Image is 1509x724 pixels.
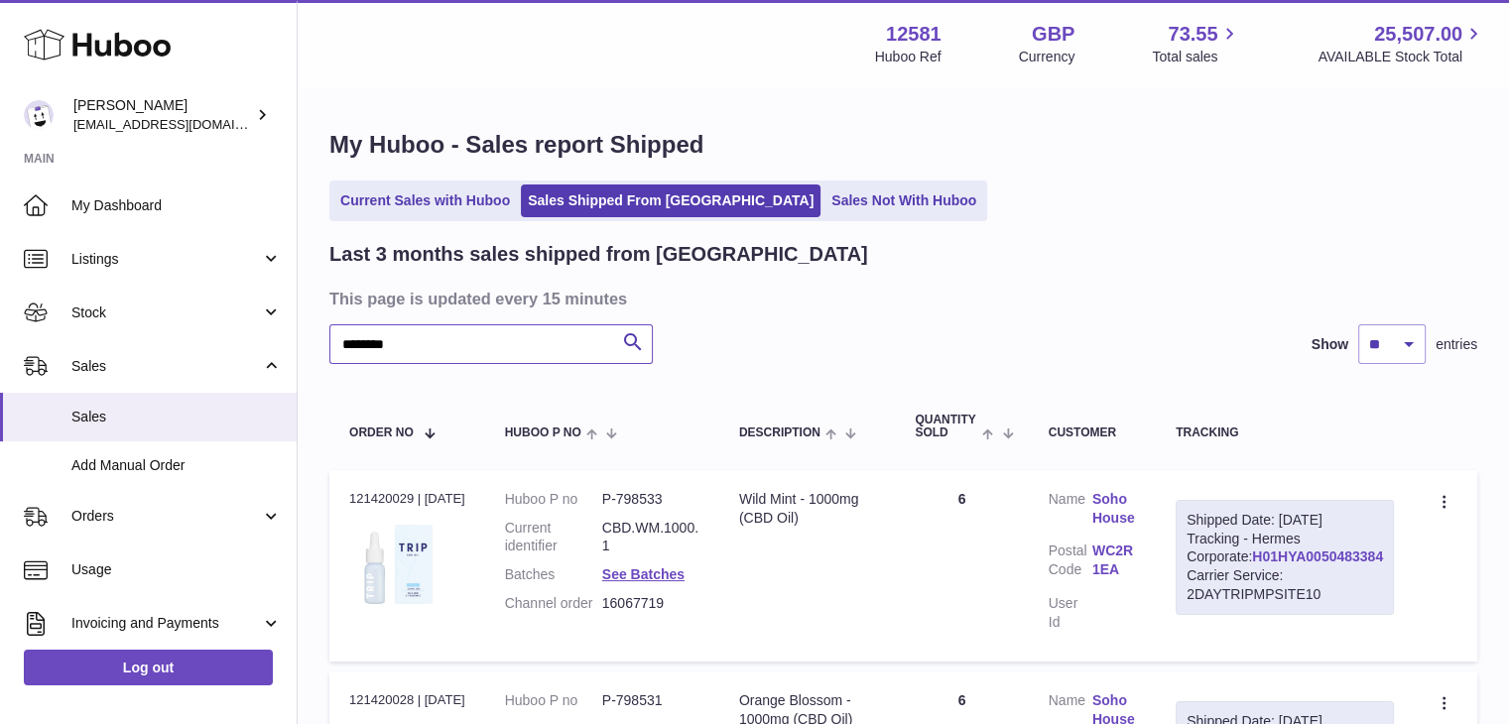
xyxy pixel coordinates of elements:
[1312,335,1348,354] label: Show
[1318,21,1485,66] a: 25,507.00 AVAILABLE Stock Total
[349,691,465,709] div: 121420028 | [DATE]
[329,129,1477,161] h1: My Huboo - Sales report Shipped
[1318,48,1485,66] span: AVAILABLE Stock Total
[895,470,1028,662] td: 6
[739,490,875,528] div: Wild Mint - 1000mg (CBD Oil)
[71,614,261,633] span: Invoicing and Payments
[1176,426,1394,439] div: Tracking
[71,303,261,322] span: Stock
[1152,48,1240,66] span: Total sales
[505,519,602,556] dt: Current identifier
[1176,500,1394,615] div: Tracking - Hermes Corporate:
[1187,511,1383,530] div: Shipped Date: [DATE]
[824,184,983,217] a: Sales Not With Huboo
[329,288,1472,309] h3: This page is updated every 15 minutes
[875,48,942,66] div: Huboo Ref
[349,426,414,439] span: Order No
[349,514,448,613] img: 125811686925263.png
[24,100,54,130] img: ibrewis@drink-trip.com
[71,196,282,215] span: My Dashboard
[1187,566,1383,604] div: Carrier Service: 2DAYTRIPMPSITE10
[1049,426,1136,439] div: Customer
[71,408,282,426] span: Sales
[71,456,282,475] span: Add Manual Order
[521,184,820,217] a: Sales Shipped From [GEOGRAPHIC_DATA]
[505,594,602,613] dt: Channel order
[1019,48,1075,66] div: Currency
[505,691,602,710] dt: Huboo P no
[602,490,699,509] dd: P-798533
[1374,21,1462,48] span: 25,507.00
[602,519,699,556] dd: CBD.WM.1000.1
[349,490,465,508] div: 121420029 | [DATE]
[1049,542,1092,584] dt: Postal Code
[505,565,602,584] dt: Batches
[333,184,517,217] a: Current Sales with Huboo
[73,116,292,132] span: [EMAIL_ADDRESS][DOMAIN_NAME]
[1152,21,1240,66] a: 73.55 Total sales
[602,566,685,582] a: See Batches
[24,650,273,685] a: Log out
[1049,594,1092,632] dt: User Id
[329,241,868,268] h2: Last 3 months sales shipped from [GEOGRAPHIC_DATA]
[1092,490,1136,528] a: Soho House
[915,414,977,439] span: Quantity Sold
[1436,335,1477,354] span: entries
[1252,548,1383,564] a: H01HYA0050483384
[73,96,252,134] div: [PERSON_NAME]
[1032,21,1074,48] strong: GBP
[739,426,820,439] span: Description
[602,594,699,613] dd: 16067719
[886,21,942,48] strong: 12581
[71,560,282,579] span: Usage
[1168,21,1217,48] span: 73.55
[602,691,699,710] dd: P-798531
[71,250,261,269] span: Listings
[505,426,581,439] span: Huboo P no
[1092,542,1136,579] a: WC2R 1EA
[71,357,261,376] span: Sales
[1049,490,1092,533] dt: Name
[505,490,602,509] dt: Huboo P no
[71,507,261,526] span: Orders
